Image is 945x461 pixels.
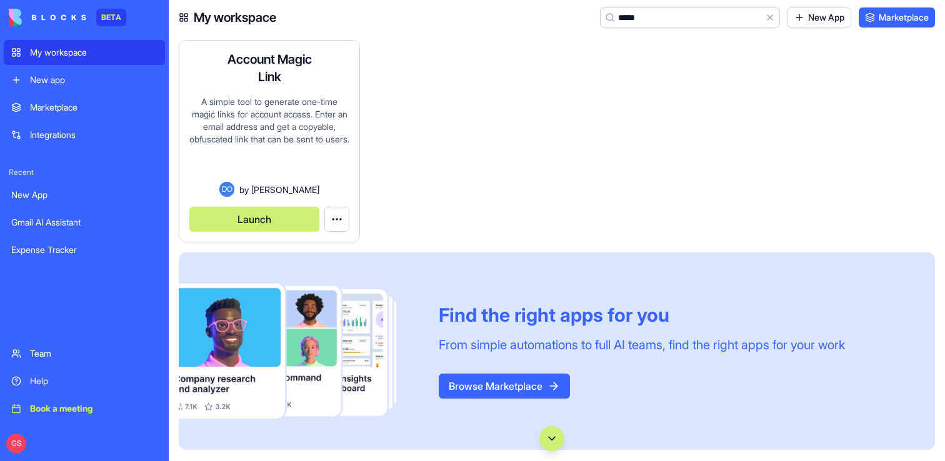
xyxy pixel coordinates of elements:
div: Team [30,347,157,360]
a: New App [787,7,851,27]
a: Gmail AI Assistant [4,210,165,235]
div: Help [30,375,157,387]
div: New app [30,74,157,86]
div: My workspace [30,46,157,59]
a: BETA [9,9,126,26]
div: Marketplace [30,101,157,114]
span: DO [219,182,234,197]
a: New app [4,67,165,92]
div: Expense Tracker [11,244,157,256]
span: Recent [4,167,165,177]
div: New App [11,189,157,201]
button: Scroll to bottom [539,426,564,451]
a: Browse Marketplace [439,380,570,392]
a: Marketplace [4,95,165,120]
div: BETA [96,9,126,26]
div: Book a meeting [30,402,157,415]
div: Find the right apps for you [439,304,845,326]
div: From simple automations to full AI teams, find the right apps for your work [439,336,845,354]
h4: Account Magic Link [219,51,319,86]
a: Team [4,341,165,366]
a: My workspace [4,40,165,65]
div: Integrations [30,129,157,141]
h4: My workspace [194,9,276,26]
span: by [239,183,249,196]
div: A simple tool to generate one-time magic links for account access. Enter an email address and get... [189,96,349,182]
a: Expense Tracker [4,237,165,262]
a: Marketplace [859,7,935,27]
button: Browse Marketplace [439,374,570,399]
a: Integrations [4,122,165,147]
span: [PERSON_NAME] [251,183,319,196]
img: logo [9,9,86,26]
span: GS [6,434,26,454]
a: Account Magic LinkA simple tool to generate one-time magic links for account access. Enter an ema... [179,40,360,242]
a: Help [4,369,165,394]
div: Gmail AI Assistant [11,216,157,229]
a: Book a meeting [4,396,165,421]
a: New App [4,182,165,207]
button: Launch [189,207,319,232]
